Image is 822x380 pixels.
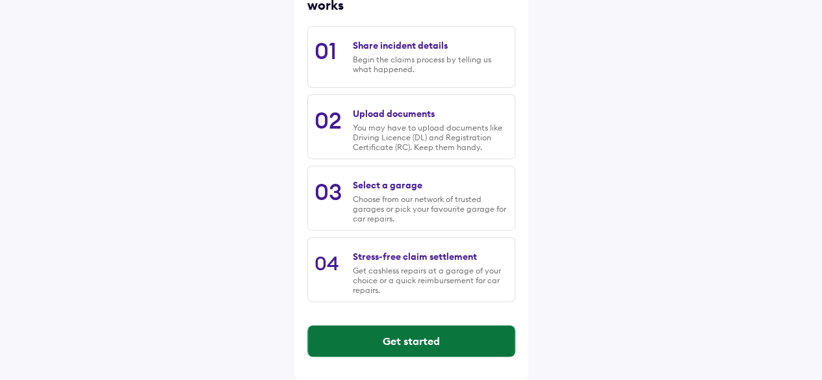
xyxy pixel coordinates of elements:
[353,251,477,262] div: Stress-free claim settlement
[353,108,435,120] div: Upload documents
[315,36,337,65] div: 01
[353,55,507,74] div: Begin the claims process by telling us what happened.
[315,177,342,206] div: 03
[353,194,507,223] div: Choose from our network of trusted garages or pick your favourite garage for car repairs.
[353,266,507,295] div: Get cashless repairs at a garage of your choice or a quick reimbursement for car repairs.
[353,40,448,51] div: Share incident details
[315,251,339,275] div: 04
[353,179,422,191] div: Select a garage
[353,123,507,152] div: You may have to upload documents like Driving Licence (DL) and Registration Certificate (RC). Kee...
[308,325,515,357] button: Get started
[315,106,342,134] div: 02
